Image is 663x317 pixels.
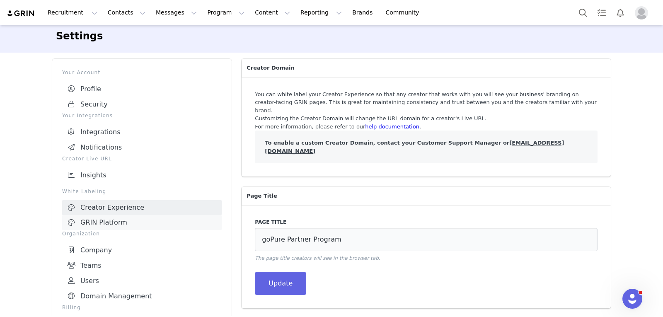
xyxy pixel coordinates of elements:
[43,3,102,22] button: Recruitment
[151,3,202,22] button: Messages
[62,288,222,304] a: Domain Management
[62,230,222,237] p: Organization
[611,3,629,22] button: Notifications
[62,97,222,112] a: Security
[62,112,222,119] p: Your Integrations
[255,123,598,131] p: For more information, please refer to our .
[62,273,222,288] a: Users
[255,228,598,251] input: Creator Marketing | My Brand
[255,272,306,295] button: Update
[103,3,150,22] button: Contacts
[62,304,222,311] p: Billing
[62,215,222,230] a: GRIN Platform
[255,254,598,262] p: The page title creators will see in the browser tab.
[67,203,217,212] div: Creator Experience
[347,3,380,22] a: Brands
[265,140,564,154] strong: To enable a custom Creator Domain, contact your Customer Support Manager or
[62,188,222,195] p: White Labeling
[62,167,222,183] a: Insights
[247,192,277,200] span: Page Title
[593,3,611,22] a: Tasks
[635,6,648,19] img: placeholder-profile.jpg
[365,123,419,130] a: help documentation
[7,10,36,17] img: grin logo
[62,69,222,76] p: Your Account
[62,242,222,258] a: Company
[265,140,564,154] a: [EMAIL_ADDRESS][DOMAIN_NAME]
[622,289,642,309] iframe: Intercom live chat
[630,6,656,19] button: Profile
[62,155,222,162] p: Creator Live URL
[255,90,598,115] p: You can white label your Creator Experience so that any creator that works with you will see your...
[255,114,598,123] p: Customizing the Creator Domain will change the URL domain for a creator's Live URL.
[574,3,592,22] button: Search
[295,3,347,22] button: Reporting
[381,3,428,22] a: Community
[62,200,222,215] a: Creator Experience
[62,124,222,140] a: Integrations
[202,3,249,22] button: Program
[247,64,294,72] span: Creator Domain
[255,218,598,226] label: Page Title
[67,218,217,227] div: GRIN Platform
[62,258,222,273] a: Teams
[62,140,222,155] a: Notifications
[250,3,295,22] button: Content
[62,81,222,97] a: Profile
